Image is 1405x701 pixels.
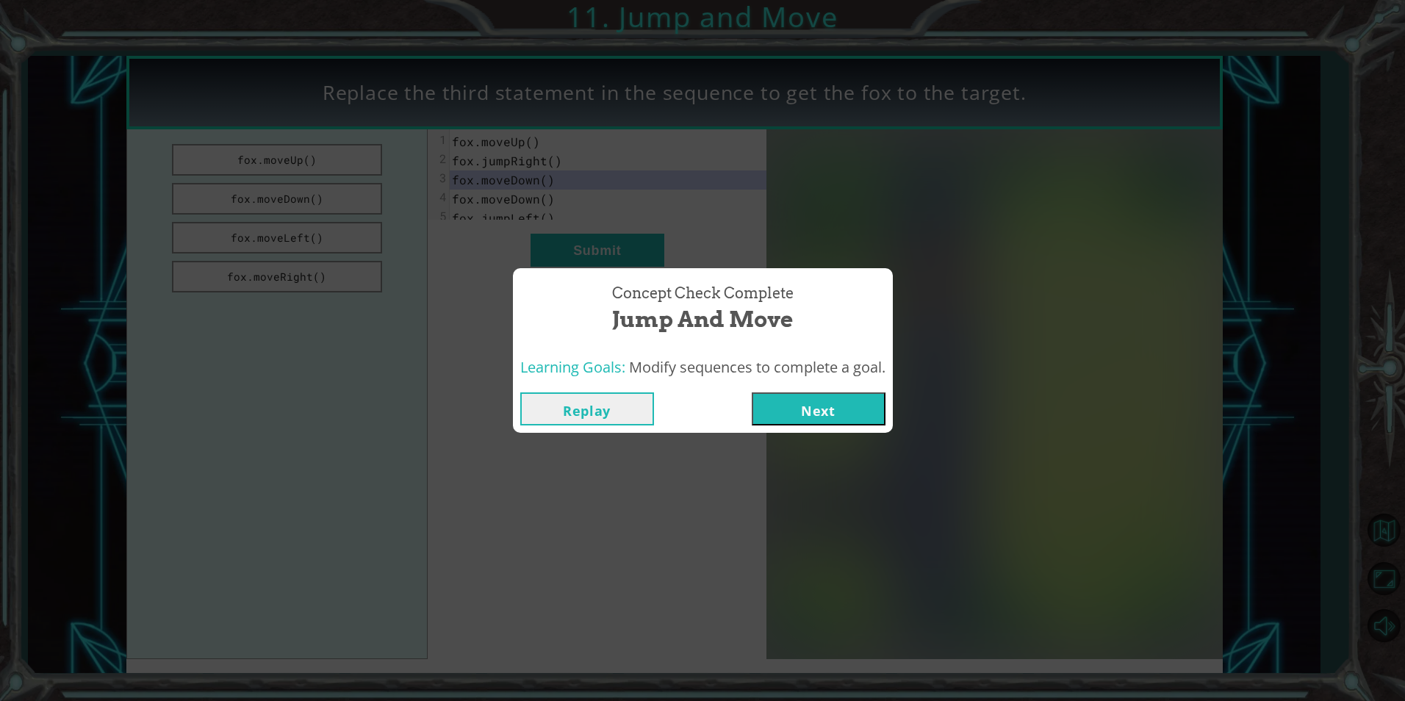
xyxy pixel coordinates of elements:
[612,283,794,304] span: Concept Check Complete
[520,357,625,377] span: Learning Goals:
[752,392,885,425] button: Next
[629,357,885,377] span: Modify sequences to complete a goal.
[520,392,654,425] button: Replay
[612,303,793,335] span: Jump and Move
